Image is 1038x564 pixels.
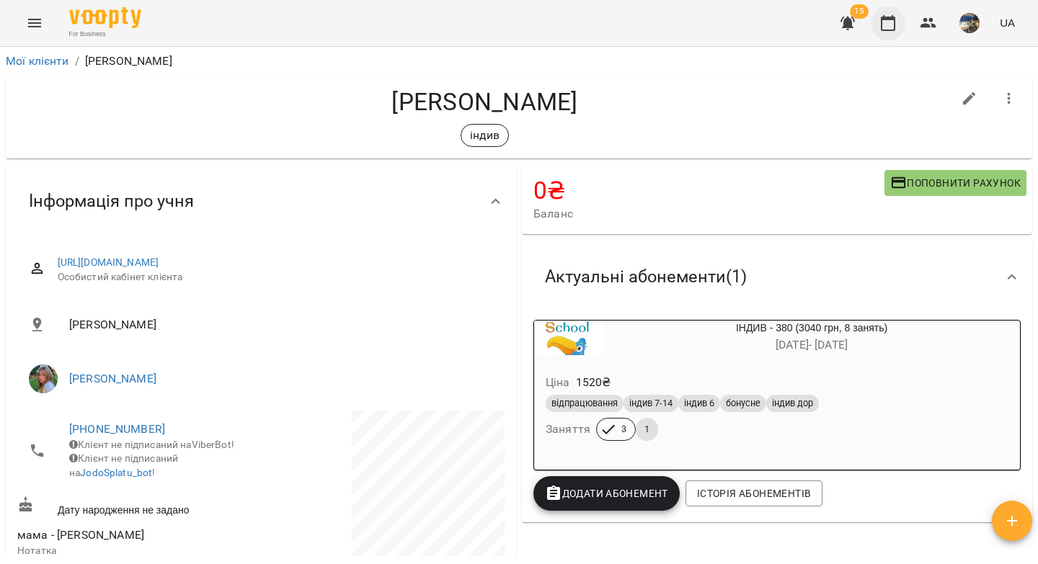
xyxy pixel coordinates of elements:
[69,422,165,436] a: [PHONE_NUMBER]
[6,164,516,238] div: Інформація про учня
[546,419,590,439] h6: Заняття
[890,174,1021,192] span: Поповнити рахунок
[69,452,178,478] span: Клієнт не підписаний на !
[697,485,811,502] span: Історія абонементів
[603,321,1020,355] div: ІНДИВ - 380 (3040 грн, 8 занять)
[884,170,1026,196] button: Поповнити рахунок
[613,423,635,436] span: 3
[720,397,766,410] span: бонусне
[1000,15,1015,30] span: UA
[959,13,980,33] img: 10df61c86029c9e6bf63d4085f455a0c.jpg
[533,476,680,511] button: Додати Абонемент
[6,53,1032,70] nav: breadcrumb
[17,528,144,542] span: мама - [PERSON_NAME]
[69,30,141,39] span: For Business
[545,485,668,502] span: Додати Абонемент
[58,256,159,268] a: [URL][DOMAIN_NAME]
[686,480,822,506] button: Історія абонементів
[470,127,500,144] p: індив
[80,467,152,478] a: JodoSplatu_bot
[29,364,58,393] img: Іванна Лизун
[545,266,747,288] span: Актуальні абонементи ( 1 )
[776,338,848,352] span: [DATE] - [DATE]
[29,190,194,212] span: Інформація про учня
[533,205,884,223] span: Баланс
[75,53,79,70] li: /
[546,372,570,393] h6: Ціна
[994,9,1021,36] button: UA
[546,397,624,410] span: відпрацювання
[766,397,819,410] span: індив дор
[14,493,261,520] div: Дату народження не задано
[6,54,69,68] a: Мої клієнти
[576,374,611,391] p: 1520 ₴
[850,4,869,19] span: 15
[461,124,509,147] div: індив
[636,423,658,436] span: 1
[69,372,156,385] a: [PERSON_NAME]
[17,544,258,558] p: Нотатка
[678,397,720,410] span: індив 6
[533,176,884,205] h4: 0 ₴
[522,240,1032,314] div: Актуальні абонементи(1)
[69,439,234,450] span: Клієнт не підписаний на ViberBot!
[69,7,141,28] img: Voopty Logo
[58,270,493,285] span: Особистий кабінет клієнта
[534,321,603,355] div: ІНДИВ - 380 (3040 грн, 8 занять)
[85,53,172,70] p: [PERSON_NAME]
[69,316,493,334] span: [PERSON_NAME]
[17,87,952,117] h4: [PERSON_NAME]
[624,397,678,410] span: індив 7-14
[17,6,52,40] button: Menu
[534,321,1020,458] button: ІНДИВ - 380 (3040 грн, 8 занять)[DATE]- [DATE]Ціна1520₴відпрацюванняіндив 7-14індив 6бонуснеіндив...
